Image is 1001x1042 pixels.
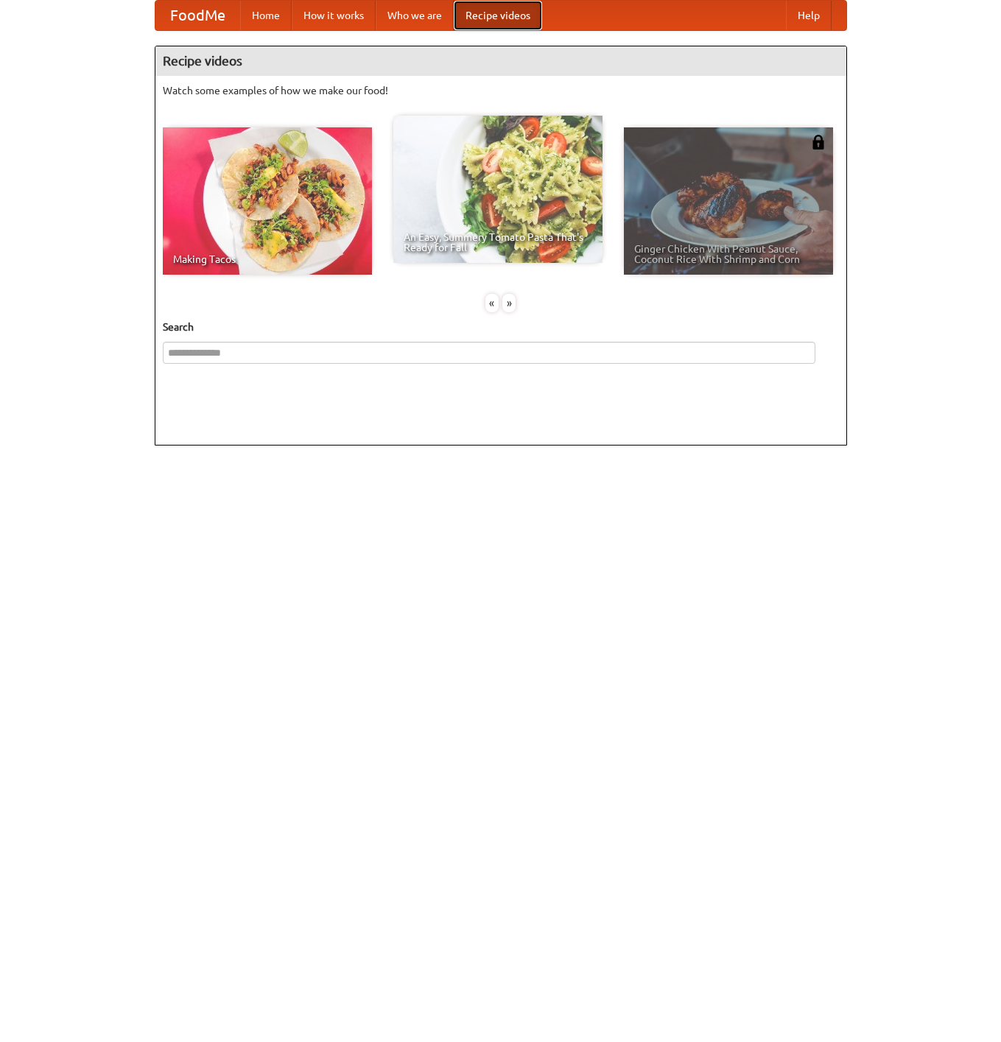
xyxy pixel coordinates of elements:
h5: Search [163,320,839,334]
span: An Easy, Summery Tomato Pasta That's Ready for Fall [404,232,592,253]
img: 483408.png [811,135,826,149]
span: Making Tacos [173,254,362,264]
a: Help [786,1,832,30]
div: « [485,294,499,312]
p: Watch some examples of how we make our food! [163,83,839,98]
a: Who we are [376,1,454,30]
a: An Easy, Summery Tomato Pasta That's Ready for Fall [393,116,603,263]
a: FoodMe [155,1,240,30]
a: Home [240,1,292,30]
a: Recipe videos [454,1,542,30]
div: » [502,294,516,312]
a: Making Tacos [163,127,372,275]
h4: Recipe videos [155,46,846,76]
a: How it works [292,1,376,30]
